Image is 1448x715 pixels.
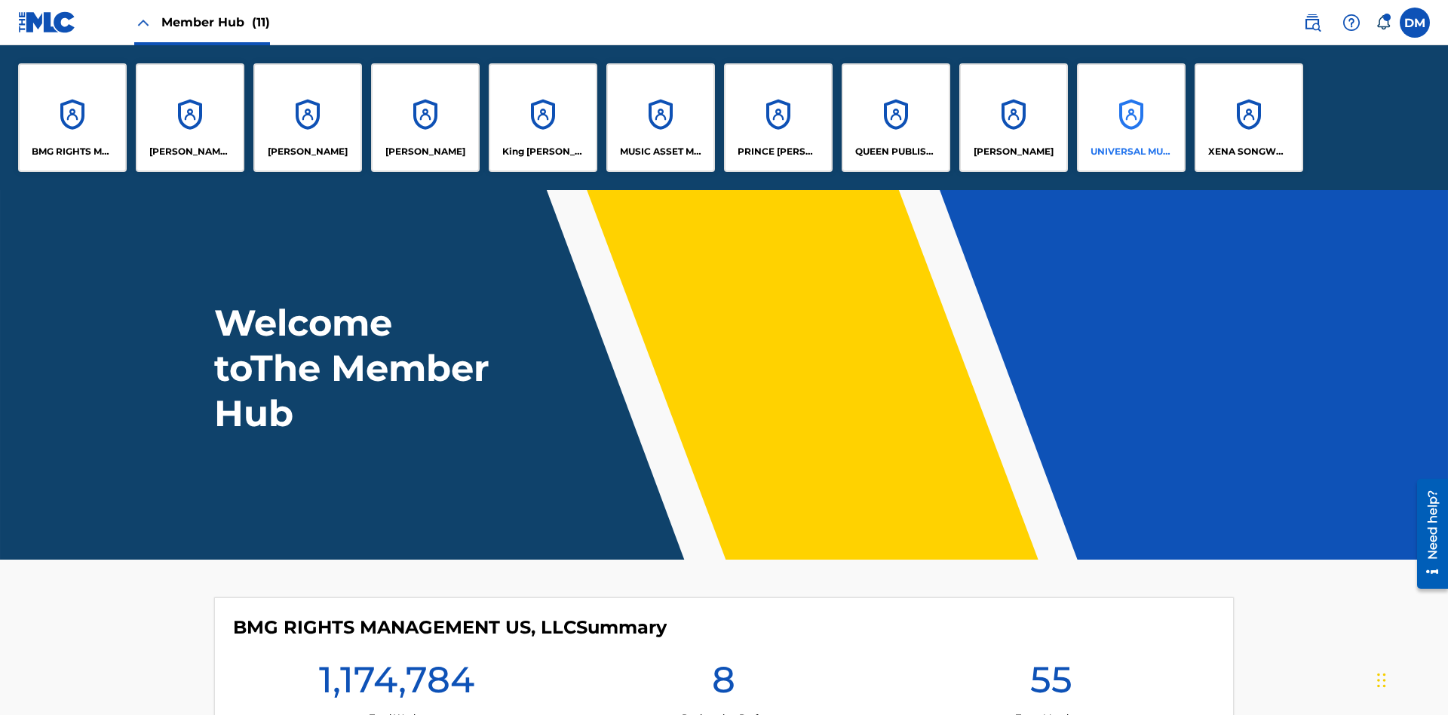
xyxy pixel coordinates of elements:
p: CLEO SONGWRITER [149,145,232,158]
a: AccountsBMG RIGHTS MANAGEMENT US, LLC [18,63,127,172]
p: EYAMA MCSINGER [385,145,465,158]
img: search [1303,14,1321,32]
img: Close [134,14,152,32]
p: BMG RIGHTS MANAGEMENT US, LLC [32,145,114,158]
a: Accounts[PERSON_NAME] [959,63,1068,172]
h1: 55 [1030,657,1072,711]
p: UNIVERSAL MUSIC PUB GROUP [1091,145,1173,158]
h1: 8 [712,657,735,711]
a: AccountsQUEEN PUBLISHA [842,63,950,172]
p: MUSIC ASSET MANAGEMENT (MAM) [620,145,702,158]
a: Accounts[PERSON_NAME] [253,63,362,172]
p: QUEEN PUBLISHA [855,145,937,158]
a: AccountsKing [PERSON_NAME] [489,63,597,172]
p: XENA SONGWRITER [1208,145,1290,158]
a: AccountsMUSIC ASSET MANAGEMENT (MAM) [606,63,715,172]
h4: BMG RIGHTS MANAGEMENT US, LLC [233,616,667,639]
p: ELVIS COSTELLO [268,145,348,158]
iframe: Resource Center [1406,473,1448,597]
a: AccountsUNIVERSAL MUSIC PUB GROUP [1077,63,1186,172]
span: (11) [252,15,270,29]
div: Drag [1377,658,1386,703]
iframe: Chat Widget [1373,643,1448,715]
p: RONALD MCTESTERSON [974,145,1054,158]
h1: 1,174,784 [319,657,474,711]
a: Accounts[PERSON_NAME] [371,63,480,172]
span: Member Hub [161,14,270,31]
a: AccountsPRINCE [PERSON_NAME] [724,63,833,172]
a: AccountsXENA SONGWRITER [1195,63,1303,172]
p: PRINCE MCTESTERSON [738,145,820,158]
img: MLC Logo [18,11,76,33]
img: help [1342,14,1361,32]
a: Public Search [1297,8,1327,38]
div: Help [1336,8,1367,38]
div: User Menu [1400,8,1430,38]
h1: Welcome to The Member Hub [214,300,496,436]
div: Notifications [1376,15,1391,30]
a: Accounts[PERSON_NAME] SONGWRITER [136,63,244,172]
p: King McTesterson [502,145,584,158]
